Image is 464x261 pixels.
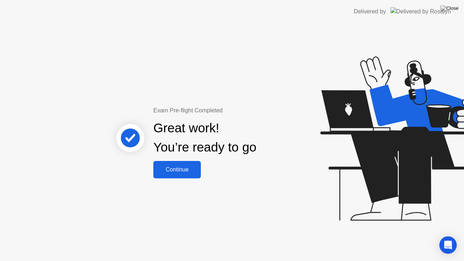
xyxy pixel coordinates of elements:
img: Close [440,5,459,11]
img: Delivered by Rosalyn [390,7,451,16]
div: Open Intercom Messenger [439,236,457,254]
div: Great work! You’re ready to go [153,119,256,157]
div: Exam Pre-flight Completed [153,106,303,115]
div: Delivered by [354,7,386,16]
div: Continue [156,166,199,173]
button: Continue [153,161,201,178]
